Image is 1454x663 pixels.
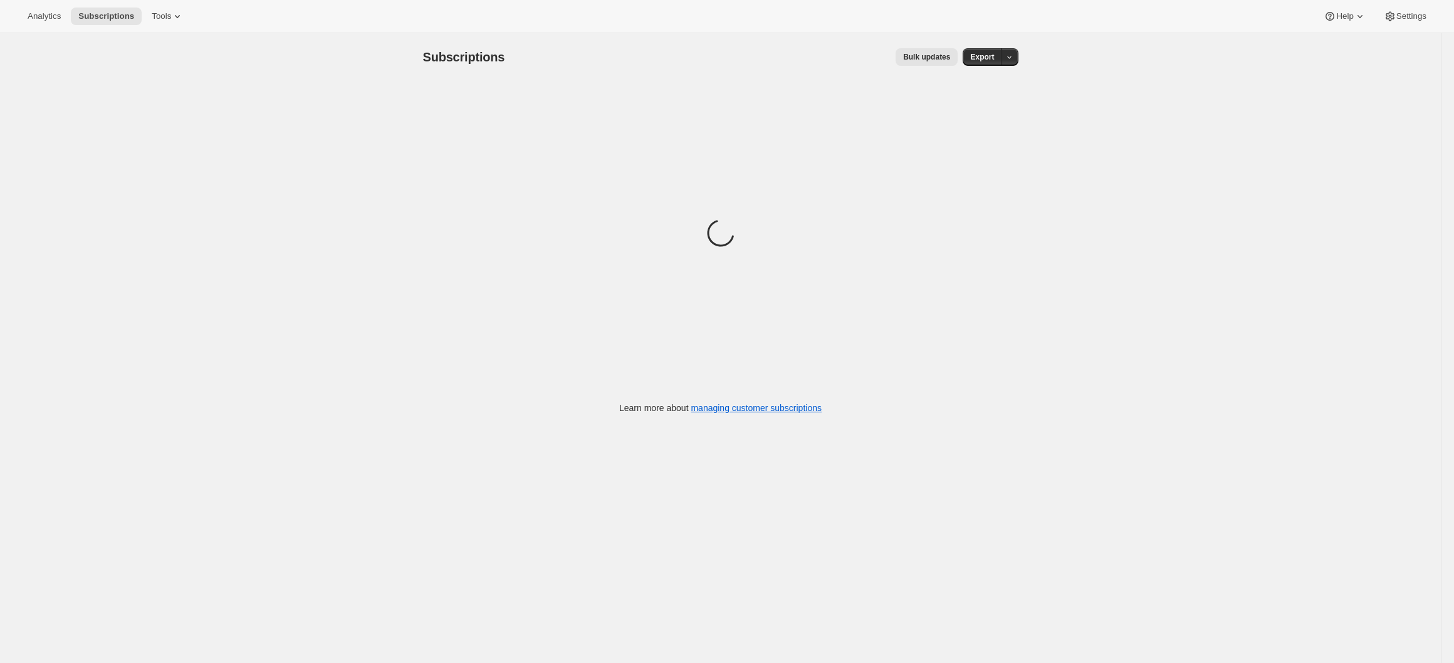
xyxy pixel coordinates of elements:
span: Settings [1396,11,1426,21]
span: Export [970,52,994,62]
p: Learn more about [619,402,822,414]
button: Tools [144,8,191,25]
span: Subscriptions [78,11,134,21]
button: Subscriptions [71,8,142,25]
span: Tools [152,11,171,21]
button: Analytics [20,8,68,25]
button: Settings [1376,8,1434,25]
button: Bulk updates [896,48,958,66]
span: Subscriptions [423,50,505,64]
span: Help [1336,11,1353,21]
span: Bulk updates [903,52,950,62]
span: Analytics [28,11,61,21]
a: managing customer subscriptions [691,403,822,413]
button: Help [1316,8,1373,25]
button: Export [963,48,1002,66]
